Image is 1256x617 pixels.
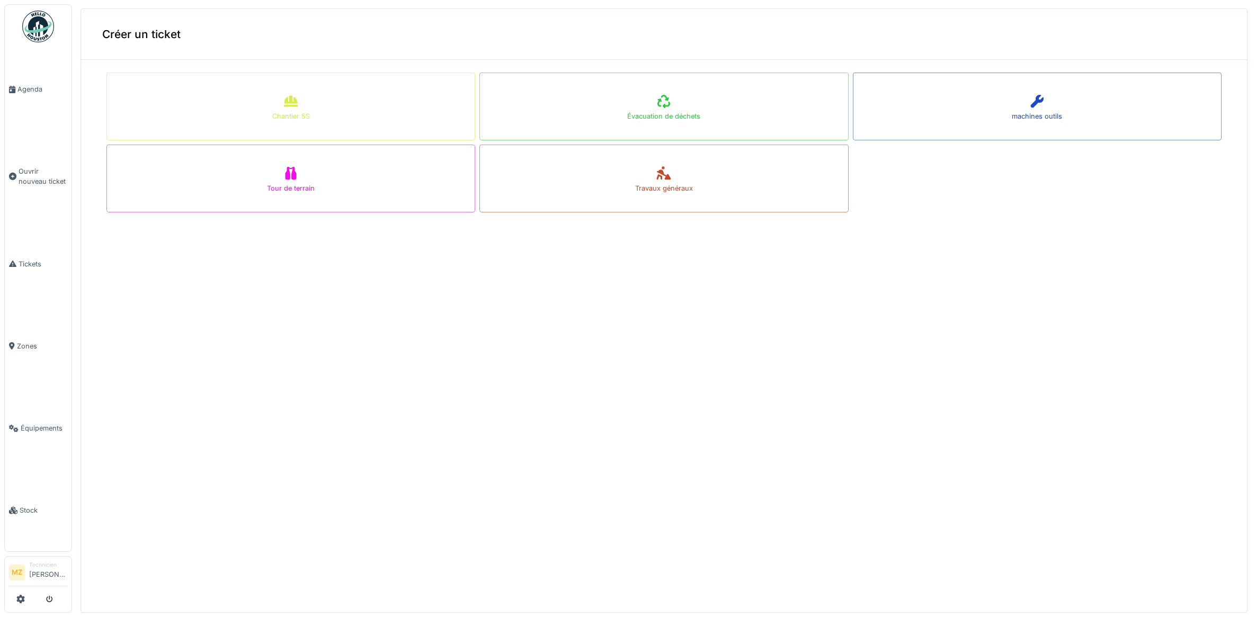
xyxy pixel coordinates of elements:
[20,505,67,515] span: Stock
[5,305,72,387] a: Zones
[17,84,67,94] span: Agenda
[635,183,693,193] div: Travaux généraux
[9,561,67,586] a: MZ Technicien[PERSON_NAME]
[272,111,310,121] div: Chantier 5S
[5,469,72,551] a: Stock
[5,130,72,222] a: Ouvrir nouveau ticket
[29,561,67,584] li: [PERSON_NAME]
[19,166,67,186] span: Ouvrir nouveau ticket
[19,259,67,269] span: Tickets
[29,561,67,569] div: Technicien
[5,48,72,130] a: Agenda
[5,223,72,305] a: Tickets
[267,183,315,193] div: Tour de terrain
[1012,111,1062,121] div: machines outils
[81,9,1247,60] div: Créer un ticket
[17,341,67,351] span: Zones
[21,423,67,433] span: Équipements
[627,111,700,121] div: Évacuation de déchets
[5,387,72,469] a: Équipements
[22,11,54,42] img: Badge_color-CXgf-gQk.svg
[9,565,25,580] li: MZ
